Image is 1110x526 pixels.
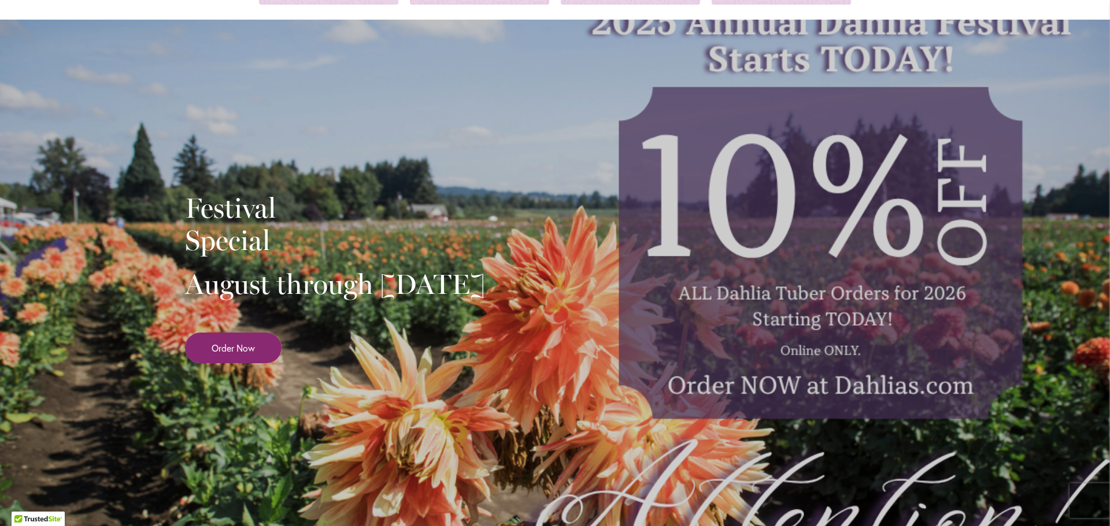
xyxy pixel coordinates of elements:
span: Order Now [212,341,255,355]
h2: August through [DATE] [185,268,485,300]
h2: Festival Special [185,192,485,256]
a: Order Now [185,333,282,363]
